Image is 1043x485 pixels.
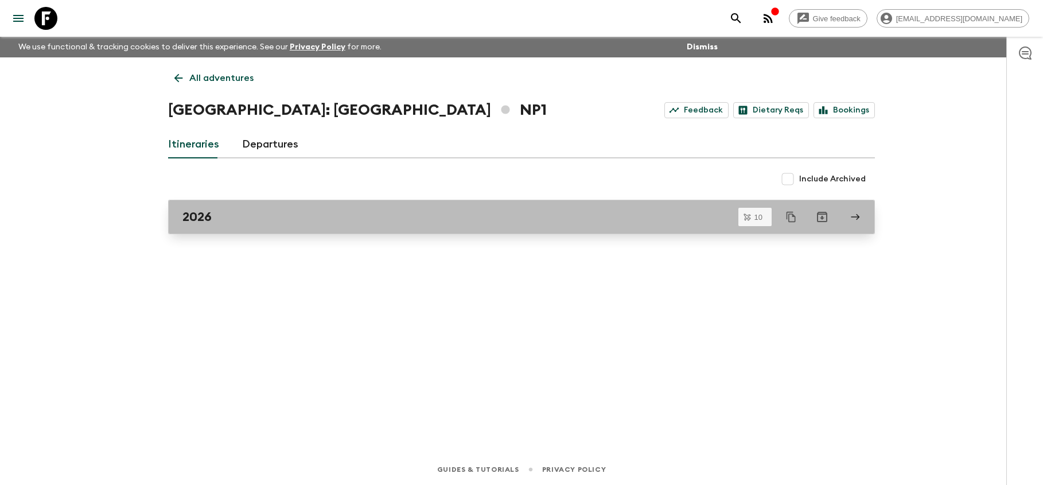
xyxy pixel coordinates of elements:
button: Duplicate [781,207,801,227]
button: search adventures [725,7,748,30]
a: Departures [242,131,298,158]
h1: [GEOGRAPHIC_DATA]: [GEOGRAPHIC_DATA] NP1 [168,99,547,122]
button: menu [7,7,30,30]
a: Privacy Policy [542,463,606,476]
a: Dietary Reqs [733,102,809,118]
a: Guides & Tutorials [437,463,519,476]
span: Include Archived [799,173,866,185]
p: All adventures [189,71,254,85]
span: [EMAIL_ADDRESS][DOMAIN_NAME] [890,14,1029,23]
a: Privacy Policy [290,43,345,51]
a: Bookings [814,102,875,118]
span: Give feedback [807,14,867,23]
p: We use functional & tracking cookies to deliver this experience. See our for more. [14,37,386,57]
a: Feedback [664,102,729,118]
span: 10 [748,214,769,221]
a: All adventures [168,67,260,90]
div: [EMAIL_ADDRESS][DOMAIN_NAME] [877,9,1029,28]
a: 2026 [168,200,875,234]
a: Itineraries [168,131,219,158]
a: Give feedback [789,9,867,28]
button: Archive [811,205,834,228]
h2: 2026 [182,209,212,224]
button: Dismiss [684,39,721,55]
